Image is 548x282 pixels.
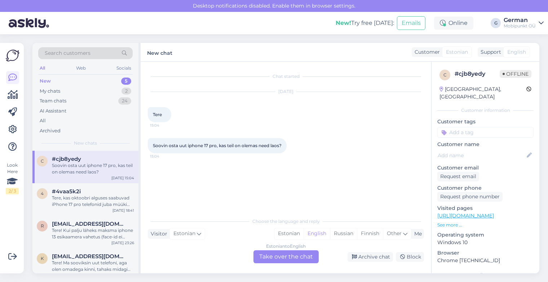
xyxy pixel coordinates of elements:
[153,112,162,117] span: Tere
[41,256,44,261] span: k
[446,48,468,56] span: Estonian
[112,208,134,213] div: [DATE] 18:41
[397,16,425,30] button: Emails
[52,162,134,175] div: Soovin osta uut iphone 17 pro, kas teil on olemas need laos?
[437,192,503,202] div: Request phone number
[52,156,81,162] span: #cjb8yedy
[148,230,167,238] div: Visitor
[153,143,282,148] span: Soovin osta uut iphone 17 pro, kas teil on olemas need laos?
[6,162,19,194] div: Look Here
[304,228,330,239] div: English
[437,222,534,228] p: See more ...
[40,107,66,115] div: AI Assistant
[336,19,394,27] div: Try free [DATE]:
[111,240,134,246] div: [DATE] 23:26
[504,23,536,29] div: Mobipunkt OÜ
[438,151,525,159] input: Add name
[38,63,47,73] div: All
[118,97,131,105] div: 24
[150,123,177,128] span: 15:04
[41,191,44,196] span: 4
[150,154,177,159] span: 15:04
[437,184,534,192] p: Customer phone
[148,218,424,225] div: Choose the language and reply
[148,73,424,80] div: Chat started
[437,141,534,148] p: Customer name
[455,70,500,78] div: # cjb8yedy
[121,88,131,95] div: 2
[52,221,127,227] span: Raidonpeenoja@gmail.com
[148,88,424,95] div: [DATE]
[52,260,134,273] div: Tere! Ma sooviksin uut telefoni, aga olen omadega kinni, tahaks midagi mis on kõrgem kui 60hz ekr...
[439,85,526,101] div: [GEOGRAPHIC_DATA], [GEOGRAPHIC_DATA]
[173,230,195,238] span: Estonian
[437,272,534,278] div: Extra
[111,175,134,181] div: [DATE] 15:04
[504,17,536,23] div: German
[437,239,534,246] p: Windows 10
[412,48,440,56] div: Customer
[491,18,501,28] div: G
[507,48,526,56] span: English
[52,227,134,240] div: Tere! Kui palju läheks maksma iphone 13 esikaamera vahetus (face-id ei tööta ka)
[504,17,544,29] a: GermanMobipunkt OÜ
[437,249,534,257] p: Browser
[121,78,131,85] div: 5
[330,228,357,239] div: Russian
[75,63,87,73] div: Web
[336,19,351,26] b: New!
[274,228,304,239] div: Estonian
[348,252,393,262] div: Archive chat
[437,172,479,181] div: Request email
[112,273,134,278] div: [DATE] 21:57
[396,252,424,262] div: Block
[115,63,133,73] div: Socials
[478,48,501,56] div: Support
[437,212,494,219] a: [URL][DOMAIN_NAME]
[52,195,134,208] div: Tere, kas oktoobri alguses saabuvad iPhone 17 pro telefonid juba müüki või pigem mitte?
[6,188,19,194] div: 2 / 3
[443,72,447,78] span: c
[41,223,44,229] span: R
[387,230,402,237] span: Other
[147,47,172,57] label: New chat
[437,118,534,125] p: Customer tags
[40,127,61,135] div: Archived
[437,164,534,172] p: Customer email
[52,253,127,260] span: kunozifier@gmail.com
[52,188,81,195] span: #4vaa5k2i
[266,243,306,250] div: Estonian to English
[40,97,66,105] div: Team chats
[437,107,534,114] div: Customer information
[253,250,319,263] div: Take over the chat
[40,78,51,85] div: New
[40,117,46,124] div: All
[434,17,473,30] div: Online
[40,88,60,95] div: My chats
[411,230,422,238] div: Me
[437,127,534,138] input: Add a tag
[6,49,19,62] img: Askly Logo
[437,257,534,264] p: Chrome [TECHNICAL_ID]
[41,158,44,164] span: c
[437,204,534,212] p: Visited pages
[500,70,531,78] span: Offline
[74,140,97,146] span: New chats
[45,49,90,57] span: Search customers
[437,231,534,239] p: Operating system
[357,228,383,239] div: Finnish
